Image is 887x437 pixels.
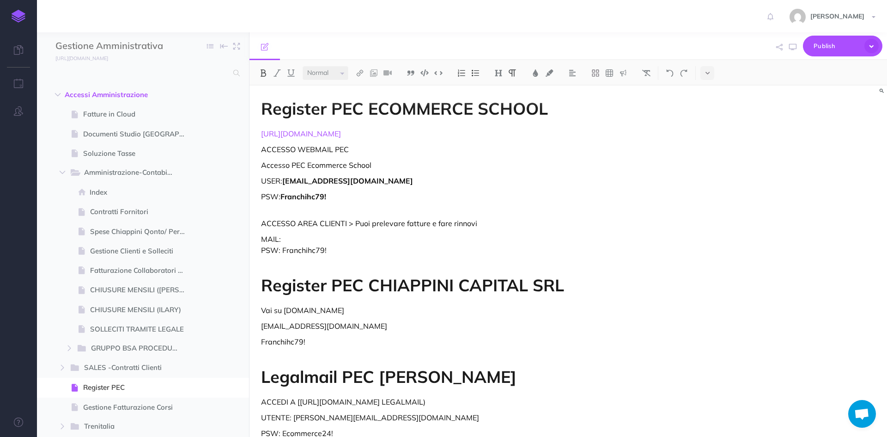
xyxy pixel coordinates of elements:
a: [URL][DOMAIN_NAME] [261,129,341,138]
img: Text color button [531,69,540,77]
span: Publish [814,39,860,53]
img: 773ddf364f97774a49de44848d81cdba.jpg [790,9,806,25]
span: Accessi Amministrazione [65,89,182,100]
span: CHIUSURE MENSILI ([PERSON_NAME]) [90,284,194,295]
span: SOLLECITI TRAMITE LEGALE [90,324,194,335]
input: Search [55,65,228,81]
span: Fatture in Cloud [83,109,194,120]
span: Index [90,187,194,198]
img: Undo [666,69,674,77]
img: Bold button [259,69,267,77]
span: [PERSON_NAME] [806,12,869,20]
span: Amministrazione-Contabilità [84,167,181,179]
span: Register PEC [83,382,194,393]
p: ACCEDI A [[URL][DOMAIN_NAME] LEGALMAIL) [261,396,684,407]
span: Spese Chiappini Qonto/ Personali [90,226,194,237]
strong: Register PEC ECOMMERCE SCHOOL [261,98,548,119]
img: Inline code button [434,69,443,76]
img: Paragraph button [508,69,516,77]
strong: Legalmail PEC [PERSON_NAME] [261,366,516,387]
p: Vai su [DOMAIN_NAME] [261,305,684,316]
span: Documenti Studio [GEOGRAPHIC_DATA] [83,129,194,140]
span: SALES -Contratti Clienti [84,362,180,374]
img: Blockquote button [407,69,415,77]
strong: Franchihc79! [280,192,326,201]
a: Aprire la chat [848,400,876,428]
p: Franchihc79! [261,336,684,347]
img: logo-mark.svg [12,10,25,23]
img: Alignment dropdown menu button [568,69,577,77]
img: Clear styles button [642,69,650,77]
button: Publish [803,36,882,56]
small: [URL][DOMAIN_NAME] [55,55,108,62]
span: Trenitalia [84,421,180,433]
img: Add video button [383,69,392,77]
span: Fatturazione Collaboratori ECS [90,265,194,276]
img: Add image button [370,69,378,77]
span: CHIUSURE MENSILI (ILARY) [90,304,194,315]
img: Link button [356,69,364,77]
p: UTENTE: [PERSON_NAME][EMAIL_ADDRESS][DOMAIN_NAME] [261,412,684,423]
img: Text background color button [545,69,553,77]
p: ACCESSO AREA CLIENTI > Puoi prelevare fatture e fare rinnovi [261,218,684,229]
img: Unordered list button [471,69,480,77]
span: Soluzione Tasse [83,148,194,159]
img: Headings dropdown button [494,69,503,77]
span: Gestione Fatturazione Corsi [83,402,194,413]
p: ACCESSO WEBMAIL PEC [261,144,684,155]
img: Underline button [287,69,295,77]
img: Redo [680,69,688,77]
img: Create table button [605,69,614,77]
p: MAIL: PSW: Franchihc79! [261,234,684,256]
span: GRUPPO BSA PROCEDURA [91,343,185,355]
p: [EMAIL_ADDRESS][DOMAIN_NAME] [261,320,684,332]
span: Gestione Clienti e Solleciti [90,246,194,257]
p: USER: [261,175,684,186]
span: Contratti Fornitori [90,206,194,217]
img: Code block button [420,69,429,76]
a: [URL][DOMAIN_NAME] [37,53,117,62]
input: Documentation Name [55,39,164,53]
p: Accesso PEC Ecommerce School [261,160,684,171]
strong: [EMAIL_ADDRESS][DOMAIN_NAME] [282,176,413,185]
img: Callout dropdown menu button [619,69,627,77]
img: Italic button [273,69,281,77]
img: Ordered list button [457,69,466,77]
strong: Register PEC CHIAPPINI CAPITAL SRL [261,275,564,295]
p: PSW: [261,191,684,213]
